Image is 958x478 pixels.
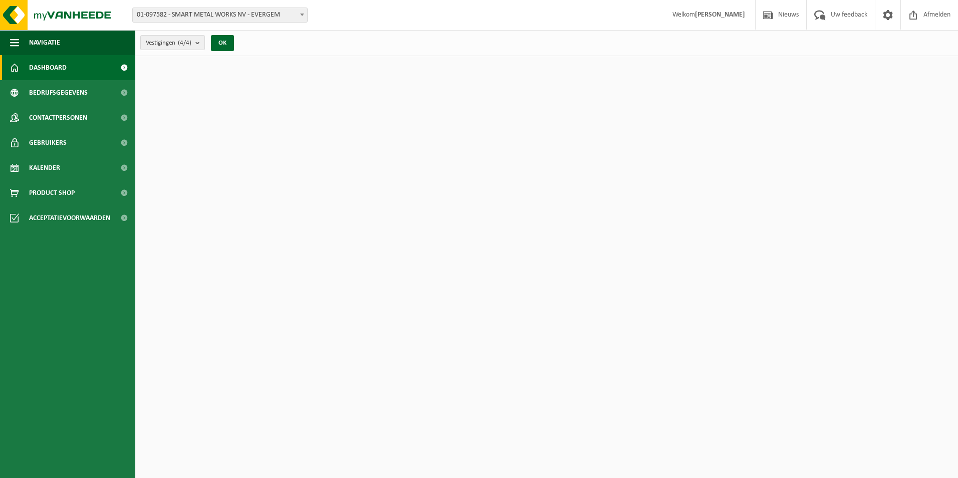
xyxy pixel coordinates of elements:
button: Vestigingen(4/4) [140,35,205,50]
count: (4/4) [178,40,191,46]
button: OK [211,35,234,51]
span: Vestigingen [146,36,191,51]
span: 01-097582 - SMART METAL WORKS NV - EVERGEM [133,8,307,22]
span: Dashboard [29,55,67,80]
strong: [PERSON_NAME] [695,11,745,19]
span: Navigatie [29,30,60,55]
span: Product Shop [29,180,75,205]
span: Gebruikers [29,130,67,155]
span: Acceptatievoorwaarden [29,205,110,230]
span: 01-097582 - SMART METAL WORKS NV - EVERGEM [132,8,308,23]
span: Bedrijfsgegevens [29,80,88,105]
span: Kalender [29,155,60,180]
span: Contactpersonen [29,105,87,130]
